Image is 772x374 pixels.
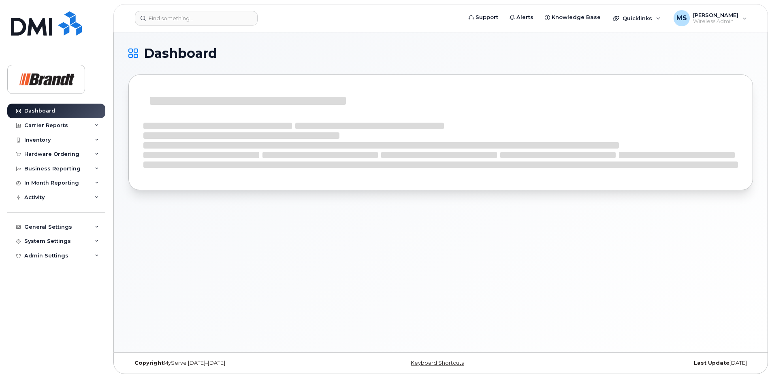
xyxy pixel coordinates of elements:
a: Keyboard Shortcuts [411,360,464,366]
div: [DATE] [545,360,753,366]
span: Dashboard [144,47,217,59]
div: MyServe [DATE]–[DATE] [128,360,337,366]
strong: Last Update [694,360,729,366]
strong: Copyright [134,360,164,366]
